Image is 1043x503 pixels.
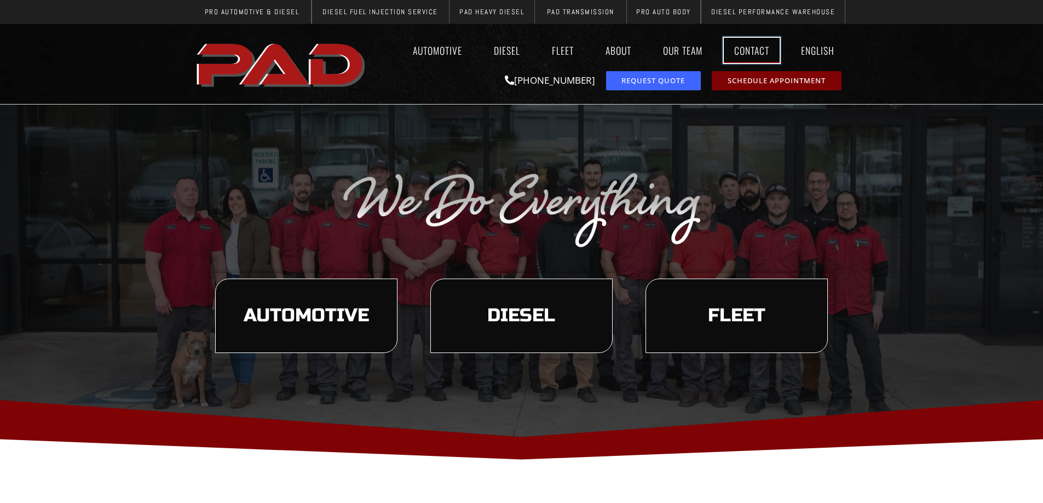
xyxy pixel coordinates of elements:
[430,279,613,353] a: learn more about our diesel services
[505,74,595,86] a: [PHONE_NUMBER]
[402,38,472,63] a: Automotive
[459,8,524,15] span: PAD Heavy Diesel
[711,8,835,15] span: Diesel Performance Warehouse
[595,38,642,63] a: About
[487,307,555,325] span: Diesel
[205,8,299,15] span: Pro Automotive & Diesel
[724,38,780,63] a: Contact
[712,71,842,90] a: schedule repair or service appointment
[341,168,702,249] img: The image displays the phrase "We Do Everything" in a silver, cursive font on a transparent backg...
[547,8,614,15] span: PAD Transmission
[646,279,828,353] a: learn more about our fleet services
[621,77,685,84] span: Request Quote
[244,307,369,325] span: Automotive
[215,279,397,353] a: learn more about our automotive services
[541,38,584,63] a: Fleet
[636,8,691,15] span: Pro Auto Body
[728,77,826,84] span: Schedule Appointment
[708,307,765,325] span: Fleet
[371,38,850,63] nav: Menu
[653,38,713,63] a: Our Team
[193,34,371,94] a: pro automotive and diesel home page
[193,34,371,94] img: The image shows the word "PAD" in bold, red, uppercase letters with a slight shadow effect.
[483,38,531,63] a: Diesel
[791,38,850,63] a: English
[606,71,701,90] a: request a service or repair quote
[322,8,438,15] span: Diesel Fuel Injection Service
